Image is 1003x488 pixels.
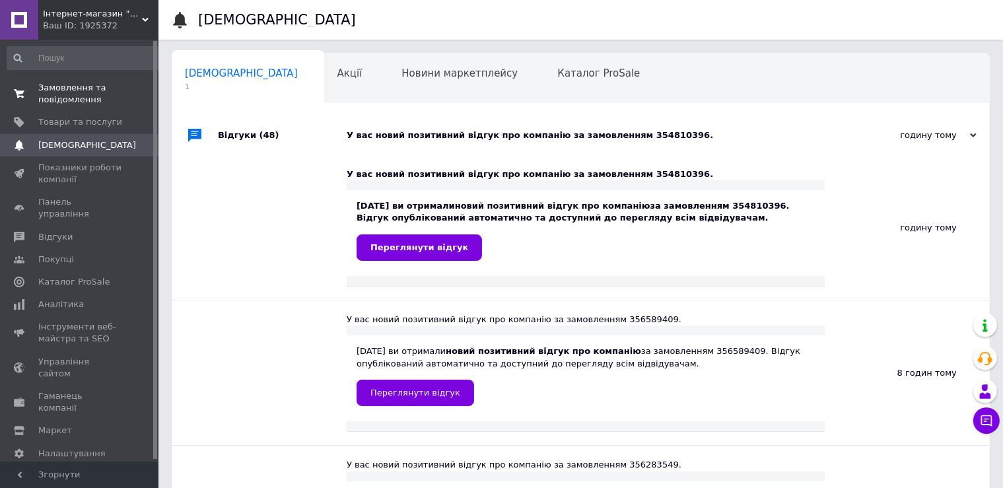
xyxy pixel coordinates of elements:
[38,276,110,288] span: Каталог ProSale
[38,196,122,220] span: Панель управління
[38,139,136,151] span: [DEMOGRAPHIC_DATA]
[38,425,72,436] span: Маркет
[825,155,990,300] div: годину тому
[370,242,468,252] span: Переглянути відгук
[38,162,122,186] span: Показники роботи компанії
[347,129,845,141] div: У вас новий позитивний відгук про компанію за замовленням 354810396.
[38,356,122,380] span: Управління сайтом
[357,345,815,405] div: [DATE] ви отримали за замовленням 356589409. Відгук опублікований автоматично та доступний до пер...
[185,67,298,79] span: [DEMOGRAPHIC_DATA]
[337,67,363,79] span: Акції
[198,12,356,28] h1: [DEMOGRAPHIC_DATA]
[357,234,482,261] a: Переглянути відгук
[7,46,163,70] input: Пошук
[455,201,650,211] b: новий позитивний відгук про компанію
[38,448,106,460] span: Налаштування
[446,346,641,356] b: новий позитивний відгук про компанію
[973,407,1000,434] button: Чат з покупцем
[38,254,74,265] span: Покупці
[185,82,298,92] span: 1
[38,82,122,106] span: Замовлення та повідомлення
[43,8,142,20] span: Інтернет-магазин "Кофе-Чашка" м. Харків
[218,116,347,155] div: Відгуки
[43,20,158,32] div: Ваш ID: 1925372
[401,67,518,79] span: Новини маркетплейсу
[38,116,122,128] span: Товари та послуги
[357,380,474,406] a: Переглянути відгук
[825,300,990,445] div: 8 годин тому
[557,67,640,79] span: Каталог ProSale
[347,314,825,326] div: У вас новий позитивний відгук про компанію за замовленням 356589409.
[38,390,122,414] span: Гаманець компанії
[38,298,84,310] span: Аналітика
[38,321,122,345] span: Інструменти веб-майстра та SEO
[259,130,279,140] span: (48)
[845,129,977,141] div: годину тому
[370,388,460,398] span: Переглянути відгук
[347,168,825,180] div: У вас новий позитивний відгук про компанію за замовленням 354810396.
[357,200,815,260] div: [DATE] ви отримали за замовленням 354810396. Відгук опублікований автоматично та доступний до пер...
[347,459,825,471] div: У вас новий позитивний відгук про компанію за замовленням 356283549.
[38,231,73,243] span: Відгуки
